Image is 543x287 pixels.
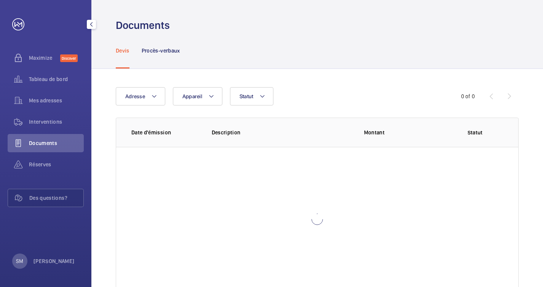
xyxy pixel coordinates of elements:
span: Interventions [29,118,84,126]
p: Montant [364,129,435,136]
span: Appareil [182,93,202,99]
p: SM [16,257,23,265]
button: Statut [230,87,274,105]
span: Statut [240,93,254,99]
p: [PERSON_NAME] [34,257,75,265]
span: Des questions? [29,194,83,202]
h1: Documents [116,18,170,32]
span: Réserves [29,161,84,168]
span: Mes adresses [29,97,84,104]
div: 0 of 0 [461,92,475,100]
span: Maximize [29,54,60,62]
span: Discover [60,54,78,62]
span: Documents [29,139,84,147]
button: Appareil [173,87,222,105]
p: Date d'émission [131,129,200,136]
button: Adresse [116,87,165,105]
p: Statut [447,129,503,136]
span: Adresse [125,93,145,99]
span: Tableau de bord [29,75,84,83]
p: Description [212,129,352,136]
p: Procès-verbaux [142,47,180,54]
p: Devis [116,47,129,54]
